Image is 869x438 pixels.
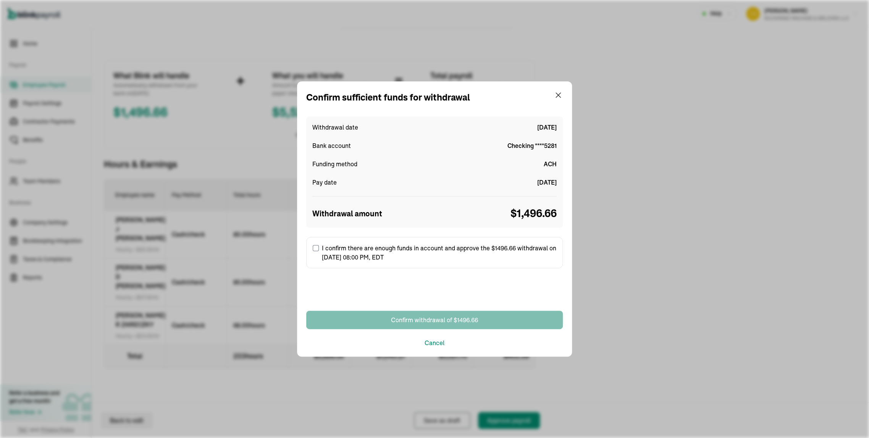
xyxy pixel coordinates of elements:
[306,311,563,329] button: Confirm withdrawal of $1496.66
[391,315,478,324] div: Confirm withdrawal of $1496.66
[544,159,557,169] span: ACH
[312,123,358,132] span: Withdrawal date
[425,338,444,347] button: Cancel
[306,237,563,268] label: I confirm there are enough funds in account and approve the $1496.66 withdrawal on [DATE] 08:00 P...
[537,178,557,187] span: [DATE]
[313,245,319,251] input: I confirm there are enough funds in account and approve the $1496.66 withdrawal on [DATE] 08:00 P...
[312,159,357,169] span: Funding method
[537,123,557,132] span: [DATE]
[510,206,557,222] span: $ 1,496.66
[312,141,351,150] span: Bank account
[312,178,337,187] span: Pay date
[312,208,382,219] span: Withdrawal amount
[306,91,470,104] div: Confirm sufficient funds for withdrawal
